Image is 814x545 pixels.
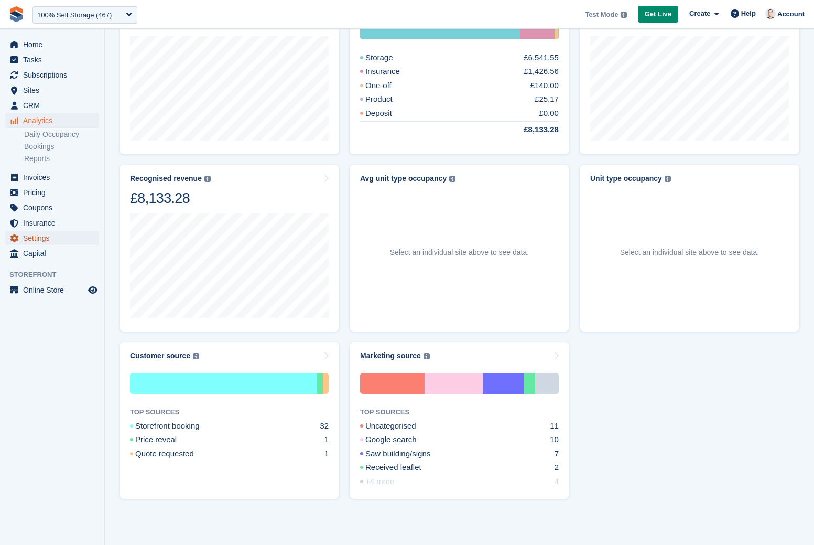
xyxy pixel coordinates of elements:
p: Select an individual site above to see data. [390,247,529,258]
a: menu [5,200,99,215]
span: Settings [23,231,86,245]
a: menu [5,170,99,185]
div: 4 [555,476,559,488]
div: Unit type occupancy [590,174,662,183]
img: icon-info-grey-7440780725fd019a000dd9b08b2336e03edf1995a4989e88bcd33f0948082b44.svg [665,176,671,182]
a: menu [5,83,99,98]
div: 1 [324,434,329,446]
div: One-off [360,80,417,92]
div: 100% Self Storage (467) [37,10,112,20]
div: £8,133.28 [130,189,211,207]
div: Insurance [360,66,425,78]
img: icon-info-grey-7440780725fd019a000dd9b08b2336e03edf1995a4989e88bcd33f0948082b44.svg [193,353,199,359]
a: menu [5,113,99,128]
div: Storefront booking [130,373,317,394]
div: Saw building/signs [483,373,524,394]
div: Price reveal [130,434,202,446]
a: menu [5,216,99,230]
img: icon-info-grey-7440780725fd019a000dd9b08b2336e03edf1995a4989e88bcd33f0948082b44.svg [424,353,430,359]
img: icon-info-grey-7440780725fd019a000dd9b08b2336e03edf1995a4989e88bcd33f0948082b44.svg [204,176,211,182]
span: Get Live [645,9,671,19]
div: Saw building/signs [360,448,455,460]
a: Daily Occupancy [24,130,99,140]
div: £0.00 [539,108,559,120]
span: Pricing [23,185,86,200]
div: Recognised revenue [130,174,202,183]
div: Quote requested [130,448,219,460]
a: menu [5,283,99,297]
div: 10 [550,434,559,446]
img: icon-info-grey-7440780725fd019a000dd9b08b2336e03edf1995a4989e88bcd33f0948082b44.svg [449,176,455,182]
span: Home [23,37,86,52]
div: +4 more [360,476,419,488]
div: Marketing source [360,351,421,360]
div: Uncategorised [360,373,425,394]
span: Sites [23,83,86,98]
div: Deposit [360,108,417,120]
span: Storefront [9,270,104,280]
div: Storefront booking [130,420,225,432]
div: Insurance [520,18,555,39]
div: Uncategorised [360,420,441,432]
span: Test Mode [585,9,618,20]
a: menu [5,185,99,200]
div: Price reveal [317,373,323,394]
div: £6,541.55 [524,52,559,64]
div: £8,133.28 [498,124,559,136]
div: +4 more [535,373,559,394]
div: Received leaflet [360,462,447,474]
div: Product [360,93,418,105]
div: Product [558,18,559,39]
div: 32 [320,420,329,432]
span: Subscriptions [23,68,86,82]
a: menu [5,68,99,82]
a: menu [5,231,99,245]
div: £140.00 [530,80,559,92]
span: CRM [23,98,86,113]
div: TOP SOURCES [130,407,329,418]
span: Capital [23,246,86,261]
div: 1 [324,448,329,460]
div: Storage [360,18,520,39]
div: Avg unit type occupancy [360,174,447,183]
span: Account [777,9,805,19]
p: Select an individual site above to see data. [620,247,759,258]
span: Invoices [23,170,86,185]
div: 11 [550,420,559,432]
a: Preview store [86,284,99,296]
span: Analytics [23,113,86,128]
a: menu [5,37,99,52]
span: Create [689,8,710,19]
span: Coupons [23,200,86,215]
a: menu [5,52,99,67]
div: Received leaflet [524,373,535,394]
div: 2 [555,462,559,474]
a: Bookings [24,142,99,152]
img: icon-info-grey-7440780725fd019a000dd9b08b2336e03edf1995a4989e88bcd33f0948082b44.svg [621,12,627,18]
div: Customer source [130,351,190,360]
div: £25.17 [535,93,559,105]
div: £1,426.56 [524,66,559,78]
div: 7 [555,448,559,460]
div: Google search [360,434,442,446]
div: TOP SOURCES [360,407,559,418]
div: Quote requested [323,373,329,394]
a: Reports [24,154,99,164]
a: Get Live [638,6,678,23]
div: One-off [555,18,558,39]
a: menu [5,246,99,261]
span: Insurance [23,216,86,230]
img: Jeff Knox [765,8,776,19]
div: Google search [425,373,483,394]
span: Help [741,8,756,19]
img: stora-icon-8386f47178a22dfd0bd8f6a31ec36ba5ce8667c1dd55bd0f319d3a0aa187defe.svg [8,6,24,22]
span: Tasks [23,52,86,67]
a: menu [5,98,99,113]
span: Online Store [23,283,86,297]
div: Storage [360,52,418,64]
